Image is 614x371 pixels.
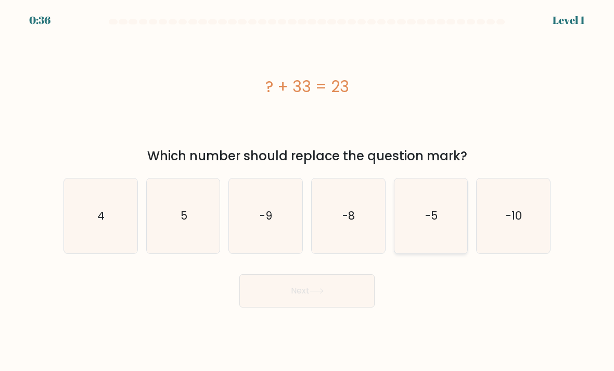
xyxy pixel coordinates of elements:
[70,147,544,165] div: Which number should replace the question mark?
[425,208,438,223] text: -5
[63,75,551,98] div: ? + 33 = 23
[343,208,355,223] text: -8
[506,208,522,223] text: -10
[239,274,375,308] button: Next
[553,12,585,28] div: Level 1
[29,12,50,28] div: 0:36
[181,208,187,223] text: 5
[98,208,105,223] text: 4
[260,208,273,223] text: -9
